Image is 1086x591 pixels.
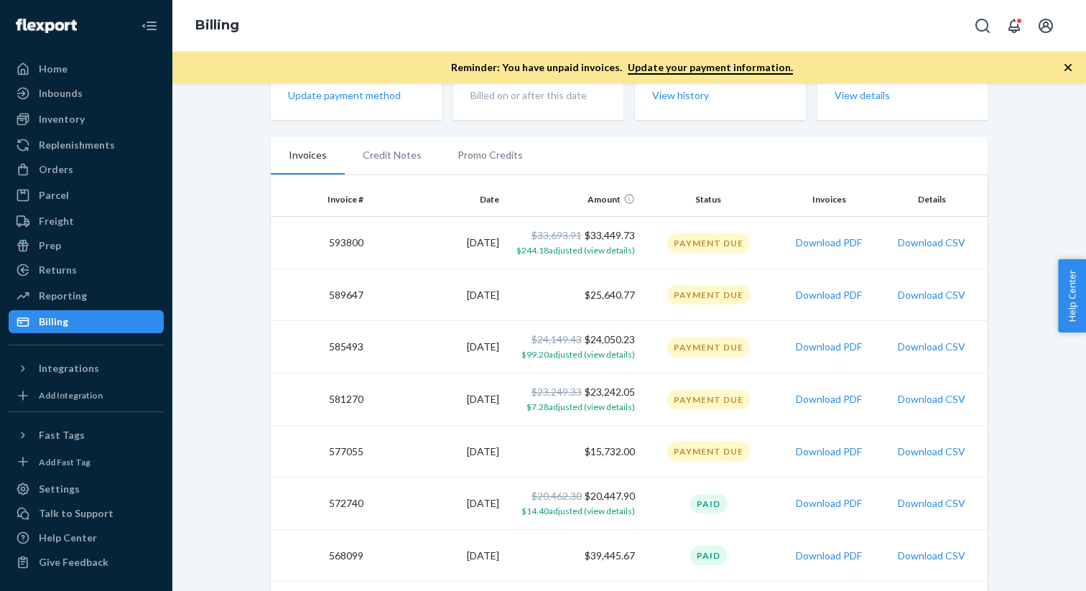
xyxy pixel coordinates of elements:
[369,478,505,530] td: [DATE]
[9,259,164,281] a: Returns
[271,137,345,174] li: Invoices
[667,338,750,357] div: Payment Due
[796,236,862,250] button: Download PDF
[16,19,77,33] img: Flexport logo
[521,506,635,516] span: $14.40 adjusted (view details)
[39,428,85,442] div: Fast Tags
[521,347,635,361] button: $99.20adjusted (view details)
[9,424,164,447] button: Fast Tags
[39,86,83,101] div: Inbounds
[9,284,164,307] a: Reporting
[505,530,641,582] td: $39,445.67
[516,243,635,257] button: $244.18adjusted (view details)
[796,392,862,406] button: Download PDF
[898,549,965,563] button: Download CSV
[369,217,505,269] td: [DATE]
[898,445,965,459] button: Download CSV
[369,269,505,321] td: [DATE]
[532,386,582,398] span: $23,249.33
[39,62,68,76] div: Home
[271,182,369,217] th: Invoice #
[9,310,164,333] a: Billing
[369,373,505,426] td: [DATE]
[521,349,635,360] span: $99.20 adjusted (view details)
[652,88,709,103] button: View history
[796,288,862,302] button: Download PDF
[690,494,727,513] div: Paid
[9,551,164,574] button: Give Feedback
[451,60,793,75] p: Reminder: You have unpaid invoices.
[39,315,68,329] div: Billing
[9,108,164,131] a: Inventory
[9,452,164,473] a: Add Fast Tag
[39,188,69,203] div: Parcel
[9,357,164,380] button: Integrations
[135,11,164,40] button: Close Navigation
[470,88,607,103] p: Billed on or after this date
[796,340,862,354] button: Download PDF
[271,321,369,373] td: 585493
[39,162,73,177] div: Orders
[39,263,77,277] div: Returns
[39,361,99,376] div: Integrations
[505,478,641,530] td: $20,447.90
[898,288,965,302] button: Download CSV
[505,269,641,321] td: $25,640.77
[369,182,505,217] th: Date
[882,182,988,217] th: Details
[9,386,164,406] a: Add Integration
[9,158,164,181] a: Orders
[271,217,369,269] td: 593800
[667,285,750,304] div: Payment Due
[39,456,90,468] div: Add Fast Tag
[516,245,635,256] span: $244.18 adjusted (view details)
[9,234,164,257] a: Prep
[505,182,641,217] th: Amount
[1000,11,1029,40] button: Open notifications
[1058,259,1086,332] span: Help Center
[39,289,87,303] div: Reporting
[641,182,776,217] th: Status
[526,401,635,412] span: $7.28 adjusted (view details)
[690,546,727,565] div: Paid
[9,134,164,157] a: Replenishments
[9,184,164,207] a: Parcel
[271,373,369,426] td: 581270
[667,442,750,461] div: Payment Due
[271,269,369,321] td: 589647
[39,238,61,253] div: Prep
[532,229,582,241] span: $33,693.91
[505,426,641,478] td: $15,732.00
[369,321,505,373] td: [DATE]
[968,11,997,40] button: Open Search Box
[369,426,505,478] td: [DATE]
[39,138,115,152] div: Replenishments
[288,88,401,103] button: Update payment method
[526,399,635,414] button: $7.28adjusted (view details)
[345,137,440,173] li: Credit Notes
[898,340,965,354] button: Download CSV
[898,236,965,250] button: Download CSV
[271,426,369,478] td: 577055
[39,506,113,521] div: Talk to Support
[9,57,164,80] a: Home
[440,137,541,173] li: Promo Credits
[667,390,750,409] div: Payment Due
[505,373,641,426] td: $23,242.05
[667,233,750,253] div: Payment Due
[9,502,164,525] a: Talk to Support
[39,482,80,496] div: Settings
[195,17,239,33] a: Billing
[184,5,251,47] ol: breadcrumbs
[271,530,369,582] td: 568099
[628,61,793,75] a: Update your payment information.
[505,217,641,269] td: $33,449.73
[776,182,882,217] th: Invoices
[39,214,74,228] div: Freight
[898,392,965,406] button: Download CSV
[835,88,890,103] button: View details
[39,112,85,126] div: Inventory
[39,555,108,569] div: Give Feedback
[1031,11,1060,40] button: Open account menu
[39,531,97,545] div: Help Center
